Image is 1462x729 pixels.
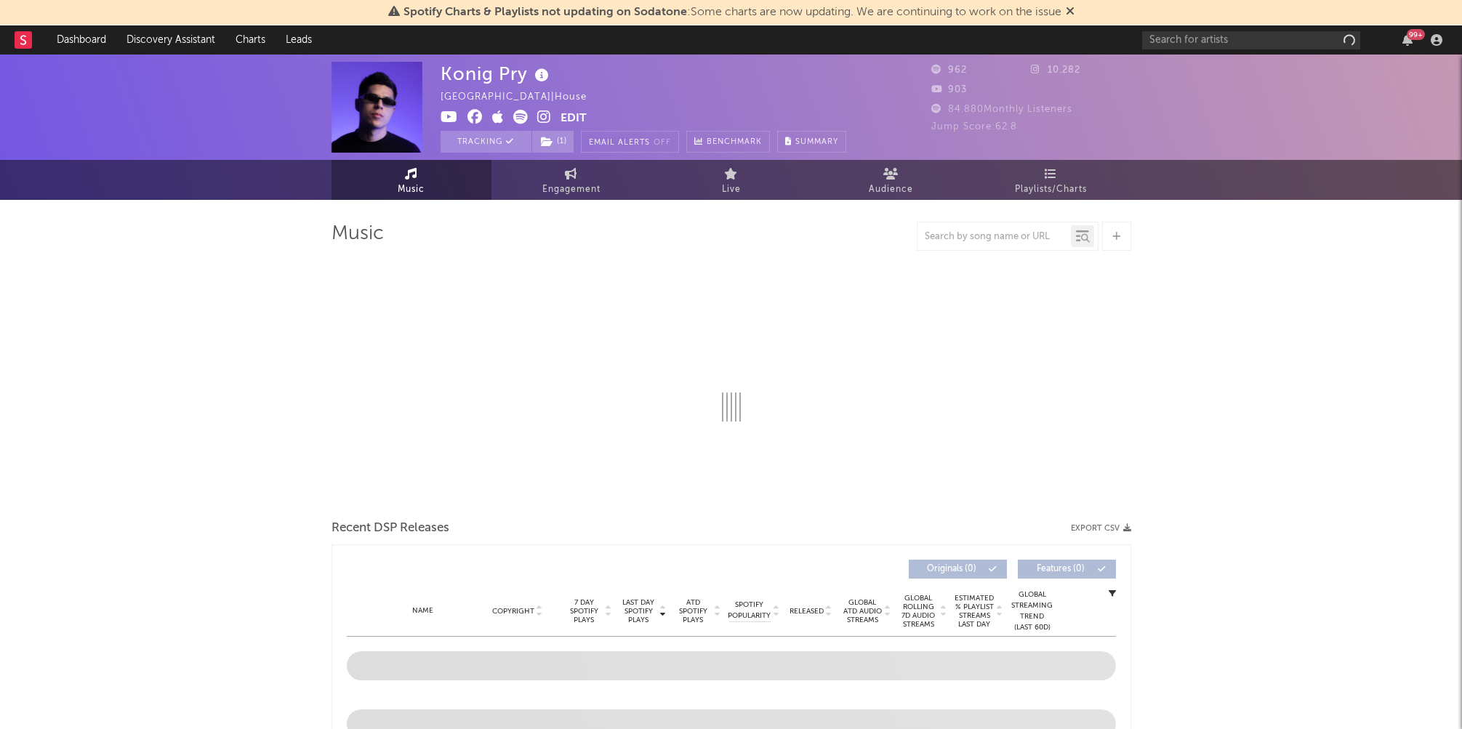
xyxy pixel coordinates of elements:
em: Off [654,139,671,147]
button: Edit [561,110,587,128]
span: Engagement [542,181,601,198]
div: Global Streaming Trend (Last 60D) [1011,589,1054,633]
span: Benchmark [707,134,762,151]
span: Live [722,181,741,198]
button: Email AlertsOff [581,131,679,153]
span: Spotify Charts & Playlists not updating on Sodatone [403,7,687,18]
span: Dismiss [1066,7,1075,18]
span: Originals ( 0 ) [918,565,985,573]
span: Summary [795,138,838,146]
a: Benchmark [686,131,770,153]
button: Features(0) [1018,560,1116,579]
span: 903 [931,85,967,94]
a: Music [332,160,491,200]
span: Playlists/Charts [1015,181,1087,198]
a: Dashboard [47,25,116,55]
a: Charts [225,25,276,55]
button: 99+ [1402,34,1413,46]
div: Konig Pry [441,62,553,86]
span: ATD Spotify Plays [674,598,712,624]
div: Name [376,605,471,616]
span: Jump Score: 62.8 [931,122,1017,132]
a: Audience [811,160,971,200]
div: [GEOGRAPHIC_DATA] | House [441,89,603,106]
span: 7 Day Spotify Plays [565,598,603,624]
span: Audience [869,181,913,198]
span: 84.880 Monthly Listeners [931,105,1072,114]
span: : Some charts are now updating. We are continuing to work on the issue [403,7,1061,18]
input: Search for artists [1142,31,1360,49]
div: 99 + [1407,29,1425,40]
span: Global Rolling 7D Audio Streams [899,594,939,629]
span: Estimated % Playlist Streams Last Day [955,594,995,629]
input: Search by song name or URL [917,231,1071,243]
span: Global ATD Audio Streams [843,598,883,624]
span: Music [398,181,425,198]
span: Spotify Popularity [728,600,771,621]
button: Export CSV [1071,524,1131,533]
span: ( 1 ) [531,131,574,153]
a: Leads [276,25,322,55]
span: 10.282 [1031,65,1080,75]
a: Playlists/Charts [971,160,1131,200]
button: Summary [777,131,846,153]
a: Engagement [491,160,651,200]
span: Released [790,607,824,616]
a: Live [651,160,811,200]
span: Features ( 0 ) [1027,565,1094,573]
button: (1) [532,131,574,153]
a: Discovery Assistant [116,25,225,55]
span: Recent DSP Releases [332,520,449,537]
button: Originals(0) [909,560,1007,579]
button: Tracking [441,131,531,153]
span: Last Day Spotify Plays [619,598,658,624]
span: 962 [931,65,967,75]
span: Copyright [492,607,534,616]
